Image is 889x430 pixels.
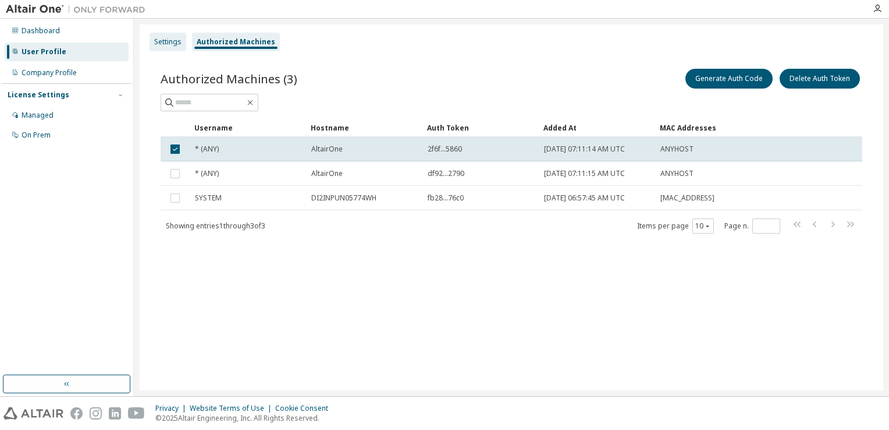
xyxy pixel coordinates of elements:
img: facebook.svg [70,407,83,420]
img: linkedin.svg [109,407,121,420]
div: Added At [543,118,650,137]
span: ANYHOST [660,144,694,154]
img: instagram.svg [90,407,102,420]
div: Dashboard [22,26,60,36]
div: Auth Token [427,118,534,137]
span: [DATE] 07:11:15 AM UTC [544,169,625,178]
div: Username [194,118,301,137]
div: Cookie Consent [275,404,335,413]
div: Hostname [311,118,418,137]
span: DI2INPUN05774WH [311,193,376,203]
div: Managed [22,111,54,120]
span: * (ANY) [195,169,219,178]
p: © 2025 Altair Engineering, Inc. All Rights Reserved. [155,413,335,423]
div: Website Terms of Use [190,404,275,413]
img: Altair One [6,3,151,15]
span: fb28...76c0 [428,193,464,203]
span: 2f6f...5860 [428,144,462,154]
span: SYSTEM [195,193,222,203]
button: Generate Auth Code [685,69,773,89]
span: [DATE] 07:11:14 AM UTC [544,144,625,154]
span: [MAC_ADDRESS] [660,193,714,203]
span: Items per page [637,218,714,234]
span: [DATE] 06:57:45 AM UTC [544,193,625,203]
div: MAC Addresses [660,118,744,137]
img: altair_logo.svg [3,407,63,420]
div: Settings [154,37,182,47]
div: On Prem [22,131,51,140]
span: Showing entries 1 through 3 of 3 [166,221,265,231]
span: AltairOne [311,169,343,178]
div: Authorized Machines [197,37,275,47]
button: Delete Auth Token [780,69,860,89]
div: User Profile [22,47,66,57]
span: Authorized Machines (3) [161,71,297,87]
div: Company Profile [22,68,77,77]
div: Privacy [155,404,190,413]
span: AltairOne [311,144,343,154]
div: License Settings [8,90,69,100]
span: Page n. [724,218,780,234]
span: ANYHOST [660,169,694,178]
span: * (ANY) [195,144,219,154]
button: 10 [695,221,711,231]
img: youtube.svg [128,407,145,420]
span: df92...2790 [428,169,464,178]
